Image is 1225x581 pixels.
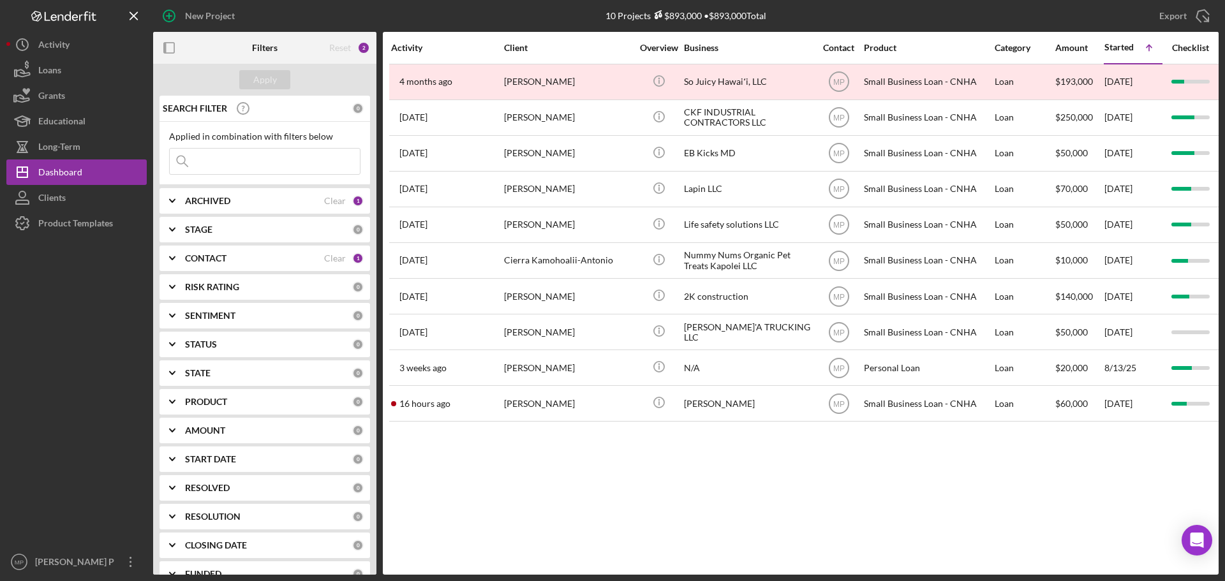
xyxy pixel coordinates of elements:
[352,540,364,551] div: 0
[185,3,235,29] div: New Project
[185,196,230,206] b: ARCHIVED
[6,32,147,57] a: Activity
[995,65,1054,99] div: Loan
[185,483,230,493] b: RESOLVED
[864,351,991,385] div: Personal Loan
[833,328,845,337] text: MP
[651,10,702,21] div: $893,000
[504,136,632,170] div: [PERSON_NAME]
[391,43,503,53] div: Activity
[833,364,845,372] text: MP
[995,279,1054,313] div: Loan
[324,196,346,206] div: Clear
[684,101,812,135] div: CKF INDUSTRIAL CONTRACTORS LLC
[6,57,147,83] button: Loans
[185,454,236,464] b: START DATE
[38,83,65,112] div: Grants
[352,568,364,580] div: 0
[995,172,1054,206] div: Loan
[833,399,845,408] text: MP
[1159,3,1187,29] div: Export
[38,185,66,214] div: Clients
[995,315,1054,349] div: Loan
[399,363,447,373] time: 2025-08-12 20:46
[1055,147,1088,158] span: $50,000
[6,210,147,236] button: Product Templates
[185,540,247,550] b: CLOSING DATE
[504,43,632,53] div: Client
[504,279,632,313] div: [PERSON_NAME]
[399,291,427,302] time: 2025-08-09 00:11
[239,70,290,89] button: Apply
[833,256,845,265] text: MP
[352,482,364,494] div: 0
[38,159,82,188] div: Dashboard
[684,65,812,99] div: So Juicy Hawaiʻi, LLC
[185,569,221,579] b: FUNDED
[399,219,427,230] time: 2025-08-26 02:09
[185,339,217,349] b: STATUS
[185,511,241,522] b: RESOLUTION
[1104,136,1162,170] div: [DATE]
[352,339,364,350] div: 0
[38,57,61,86] div: Loans
[504,101,632,135] div: [PERSON_NAME]
[864,65,991,99] div: Small Business Loan - CNHA
[1055,398,1088,409] span: $60,000
[684,172,812,206] div: Lapin LLC
[1104,101,1162,135] div: [DATE]
[1104,386,1162,420] div: [DATE]
[995,208,1054,242] div: Loan
[329,43,351,53] div: Reset
[995,43,1054,53] div: Category
[995,244,1054,277] div: Loan
[995,136,1054,170] div: Loan
[399,255,427,265] time: 2025-06-24 03:30
[38,32,70,61] div: Activity
[357,41,370,54] div: 2
[399,327,427,337] time: 2025-07-17 21:26
[185,311,235,321] b: SENTIMENT
[864,136,991,170] div: Small Business Loan - CNHA
[352,425,364,436] div: 0
[6,134,147,159] a: Long-Term
[1182,525,1212,555] div: Open Intercom Messenger
[6,549,147,575] button: MP[PERSON_NAME] P
[352,281,364,293] div: 0
[15,559,24,566] text: MP
[38,134,80,163] div: Long-Term
[1104,208,1162,242] div: [DATE]
[32,549,115,578] div: [PERSON_NAME] P
[352,224,364,235] div: 0
[504,386,632,420] div: [PERSON_NAME]
[6,108,147,134] a: Educational
[324,253,346,263] div: Clear
[504,351,632,385] div: [PERSON_NAME]
[252,43,278,53] b: Filters
[352,511,364,522] div: 0
[684,136,812,170] div: EB Kicks MD
[684,244,812,277] div: Nummy Nums Organic Pet Treats Kapolei LLC
[833,185,845,194] text: MP
[399,77,452,87] time: 2025-05-05 02:16
[833,292,845,301] text: MP
[864,43,991,53] div: Product
[833,114,845,122] text: MP
[1104,244,1162,277] div: [DATE]
[864,244,991,277] div: Small Business Loan - CNHA
[6,159,147,185] button: Dashboard
[684,386,812,420] div: [PERSON_NAME]
[185,425,225,436] b: AMOUNT
[995,386,1054,420] div: Loan
[833,78,845,87] text: MP
[605,10,766,21] div: 10 Projects • $893,000 Total
[6,83,147,108] a: Grants
[399,148,427,158] time: 2025-08-09 03:32
[352,103,364,114] div: 0
[864,208,991,242] div: Small Business Loan - CNHA
[399,112,427,122] time: 2025-08-22 23:38
[864,315,991,349] div: Small Business Loan - CNHA
[1055,183,1088,194] span: $70,000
